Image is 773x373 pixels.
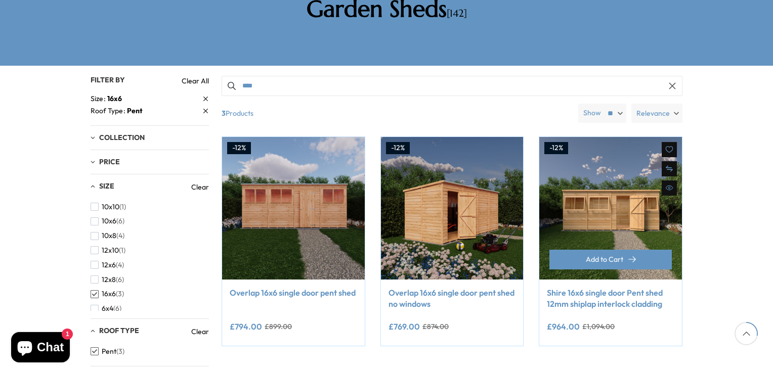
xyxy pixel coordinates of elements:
del: £1,094.00 [582,323,615,330]
span: 12x10 [102,246,119,255]
span: 10x8 [102,231,116,240]
button: 12x8 [91,272,124,287]
span: Filter By [91,75,125,84]
button: 12x6 [91,258,124,272]
ins: £794.00 [230,322,262,331]
span: (1) [119,203,126,211]
span: Add to Cart [586,256,623,263]
del: £899.00 [265,323,292,330]
span: Relevance [636,104,670,123]
span: 16x6 [107,94,122,103]
span: (4) [116,261,124,269]
ins: £964.00 [547,322,580,331]
a: Clear All [182,76,209,86]
span: 10x10 [102,203,119,211]
span: Roof Type [99,326,139,335]
button: 12x10 [91,243,125,258]
span: (1) [119,246,125,255]
a: Overlap 16x6 single door pent shed no windows [389,287,516,310]
a: Clear [191,327,209,337]
span: Products [218,104,574,123]
label: Show [583,108,601,118]
button: Pent [91,344,124,359]
button: 16x6 [91,287,124,301]
div: -12% [544,142,568,154]
input: Search products [222,76,682,96]
inbox-online-store-chat: Shopify online store chat [8,332,73,365]
label: Relevance [631,104,682,123]
span: 12x8 [102,275,116,284]
span: Size [91,94,107,104]
span: Roof Type [91,106,127,116]
b: 3 [222,104,226,123]
span: Pent [102,347,116,356]
span: (6) [116,217,124,225]
span: Size [99,181,114,191]
ins: £769.00 [389,322,420,331]
div: -12% [227,142,251,154]
del: £874.00 [422,323,449,330]
button: 10x6 [91,214,124,228]
button: 6x4 [91,301,121,316]
span: (6) [116,275,124,284]
div: -12% [386,142,410,154]
span: 10x6 [102,217,116,225]
span: 6x4 [102,304,113,313]
span: (6) [113,304,121,313]
a: Clear [191,182,209,192]
button: Add to Cart [549,250,672,269]
span: Pent [127,106,143,115]
span: (3) [116,347,124,356]
span: Price [99,157,120,166]
span: Collection [99,133,145,142]
a: Shire 16x6 single door Pent shed 12mm shiplap interlock cladding [547,287,674,310]
a: Overlap 16x6 single door pent shed [230,287,357,298]
span: 16x6 [102,290,116,298]
button: 10x8 [91,228,124,243]
span: [142] [447,7,467,20]
span: (3) [116,290,124,298]
button: 10x10 [91,200,126,214]
span: 12x6 [102,261,116,269]
span: (4) [116,231,124,240]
